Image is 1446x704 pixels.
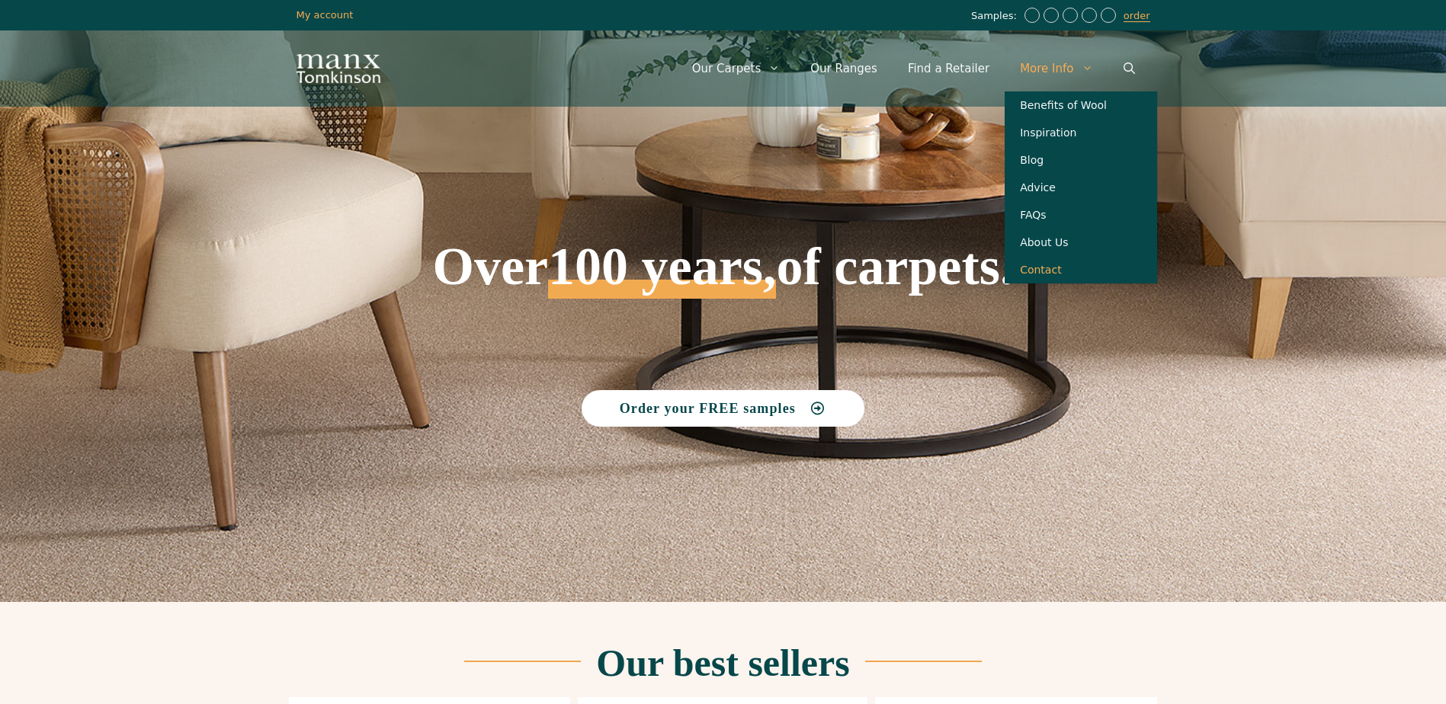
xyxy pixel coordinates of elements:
span: Order your FREE samples [620,402,796,415]
a: order [1124,10,1150,22]
a: Open Search Bar [1108,46,1150,91]
a: Find a Retailer [893,46,1005,91]
a: Order your FREE samples [582,390,865,427]
a: Our Ranges [795,46,893,91]
a: Benefits of Wool [1005,91,1157,119]
h1: Over of carpets. [297,130,1150,299]
span: 100 years, [548,253,776,299]
a: Contact [1005,256,1157,283]
a: Advice [1005,174,1157,201]
a: Blog [1005,146,1157,174]
h2: Our best sellers [596,644,849,682]
a: More Info [1005,46,1108,91]
a: Our Carpets [677,46,796,91]
a: My account [297,9,354,21]
a: FAQs [1005,201,1157,229]
a: About Us [1005,229,1157,256]
img: Manx Tomkinson [297,54,380,83]
nav: Primary [677,46,1150,91]
span: Samples: [971,10,1021,23]
a: Inspiration [1005,119,1157,146]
